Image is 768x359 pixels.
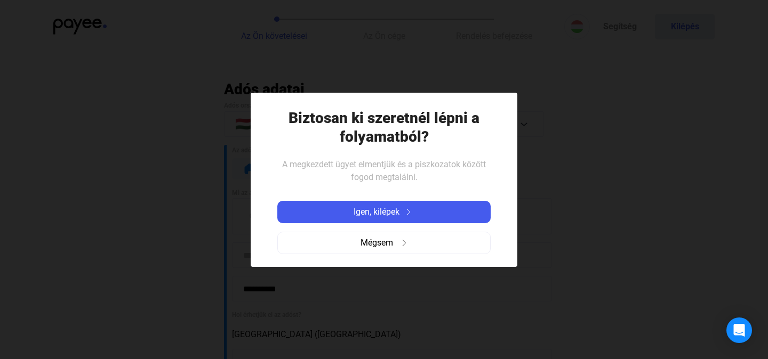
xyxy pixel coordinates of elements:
[361,236,393,249] span: Mégsem
[402,209,415,215] img: arrow-right-white
[354,206,399,218] span: Igen, kilépek
[726,317,752,343] div: Open Intercom Messenger
[401,240,407,246] img: arrow-right-grey
[282,159,486,182] span: A megkezdett ügyet elmentjük és a piszkozatok között fogod megtalálni.
[277,109,491,146] h1: Biztosan ki szeretnél lépni a folyamatból?
[277,232,491,254] button: Mégsemarrow-right-grey
[277,201,491,223] button: Igen, kilépekarrow-right-white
